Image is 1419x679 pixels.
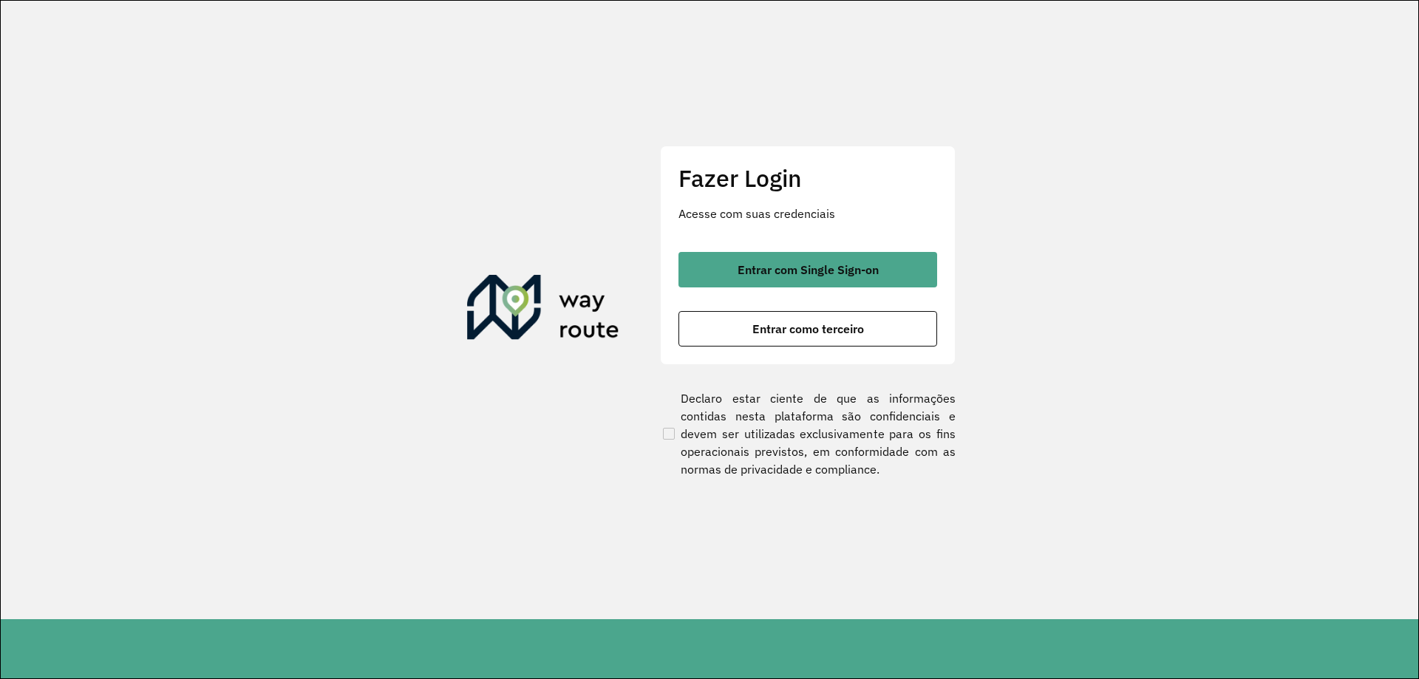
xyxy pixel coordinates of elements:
span: Entrar como terceiro [752,323,864,335]
p: Acesse com suas credenciais [678,205,937,222]
button: button [678,311,937,347]
span: Entrar com Single Sign-on [738,264,879,276]
button: button [678,252,937,287]
h2: Fazer Login [678,164,937,192]
img: Roteirizador AmbevTech [467,275,619,346]
label: Declaro estar ciente de que as informações contidas nesta plataforma são confidenciais e devem se... [660,389,956,478]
